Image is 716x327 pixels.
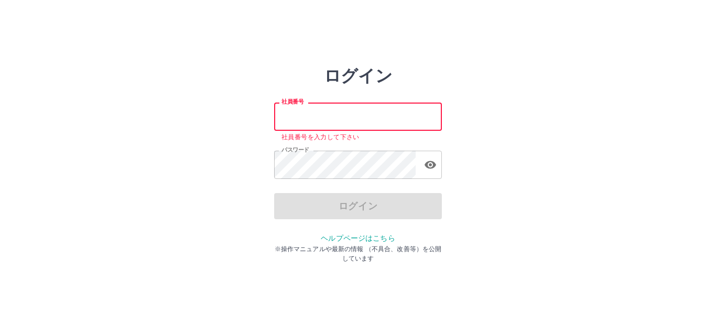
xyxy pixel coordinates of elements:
p: ※操作マニュアルや最新の情報 （不具合、改善等）を公開しています [274,244,442,263]
p: 社員番号を入力して下さい [281,132,435,143]
a: ヘルプページはこちら [321,234,395,242]
label: パスワード [281,146,309,154]
h2: ログイン [324,66,393,86]
label: 社員番号 [281,98,303,106]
